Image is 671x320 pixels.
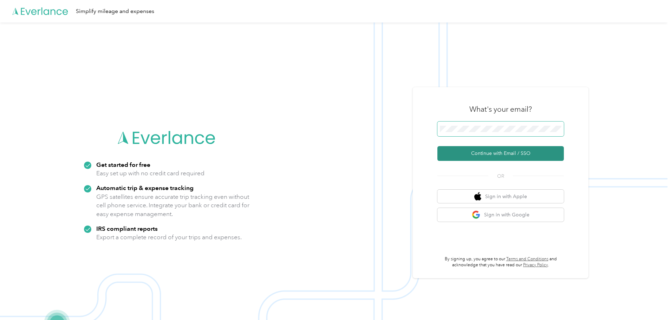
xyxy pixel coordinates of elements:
[96,161,150,168] strong: Get started for free
[437,190,564,203] button: apple logoSign in with Apple
[96,225,158,232] strong: IRS compliant reports
[96,192,250,218] p: GPS satellites ensure accurate trip tracking even without cell phone service. Integrate your bank...
[437,256,564,268] p: By signing up, you agree to our and acknowledge that you have read our .
[474,192,481,201] img: apple logo
[96,169,204,178] p: Easy set up with no credit card required
[96,233,242,242] p: Export a complete record of your trips and expenses.
[96,184,194,191] strong: Automatic trip & expense tracking
[488,172,513,180] span: OR
[506,256,548,262] a: Terms and Conditions
[469,104,532,114] h3: What's your email?
[76,7,154,16] div: Simplify mileage and expenses
[437,146,564,161] button: Continue with Email / SSO
[523,262,548,268] a: Privacy Policy
[437,208,564,222] button: google logoSign in with Google
[472,210,481,219] img: google logo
